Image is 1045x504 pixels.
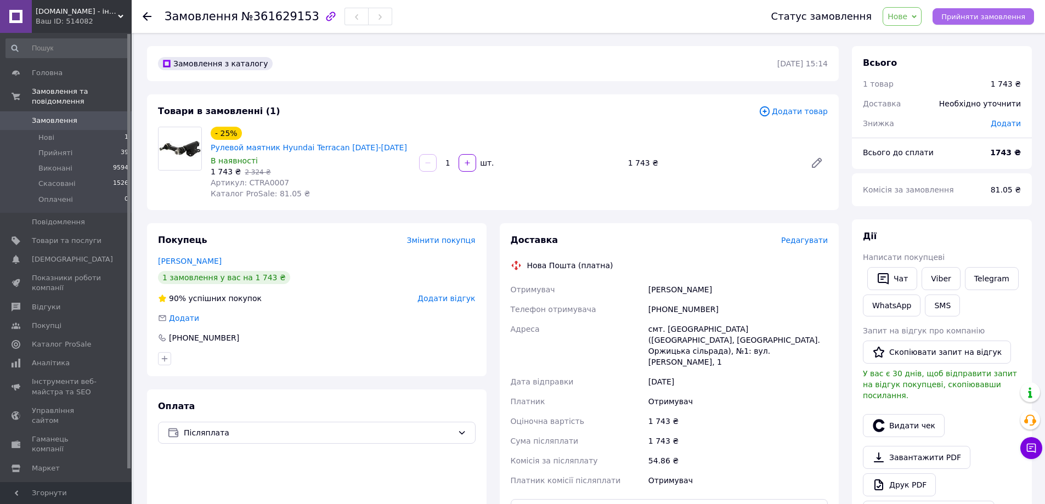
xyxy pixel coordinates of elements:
[169,314,199,322] span: Додати
[38,163,72,173] span: Виконані
[211,189,310,198] span: Каталог ProSale: 81.05 ₴
[38,195,73,205] span: Оплачені
[863,99,901,108] span: Доставка
[32,358,70,368] span: Аналітика
[168,332,240,343] div: [PHONE_NUMBER]
[863,80,894,88] span: 1 товар
[511,476,621,485] span: Платник комісії післяплати
[646,372,830,392] div: [DATE]
[511,397,545,406] span: Платник
[211,167,241,176] span: 1 743 ₴
[169,294,186,303] span: 90%
[511,235,558,245] span: Доставка
[524,260,616,271] div: Нова Пошта (платна)
[32,116,77,126] span: Замовлення
[36,16,132,26] div: Ваш ID: 514082
[511,325,540,333] span: Адреса
[125,133,128,143] span: 1
[511,377,574,386] span: Дата відправки
[407,236,476,245] span: Змінити покупця
[165,10,238,23] span: Замовлення
[781,236,828,245] span: Редагувати
[36,7,118,16] span: DIESEL.CK.UA - інтернет-магазин запчастин
[211,127,242,140] div: - 25%
[863,341,1011,364] button: Скопіювати запит на відгук
[158,293,262,304] div: успішних покупок
[38,148,72,158] span: Прийняті
[863,473,936,496] a: Друк PDF
[158,401,195,411] span: Оплата
[158,257,222,265] a: [PERSON_NAME]
[32,321,61,331] span: Покупці
[646,451,830,471] div: 54.86 ₴
[646,319,830,372] div: смт. [GEOGRAPHIC_DATA] ([GEOGRAPHIC_DATA], [GEOGRAPHIC_DATA]. Оржицька сільрада), №1: вул. [PERSO...
[646,411,830,431] div: 1 743 ₴
[211,156,258,165] span: В наявності
[241,10,319,23] span: №361629153
[965,267,1019,290] a: Telegram
[32,254,113,264] span: [DEMOGRAPHIC_DATA]
[941,13,1025,21] span: Прийняти замовлення
[158,106,280,116] span: Товари в замовленні (1)
[646,280,830,299] div: [PERSON_NAME]
[125,195,128,205] span: 0
[32,273,101,293] span: Показники роботи компанії
[32,68,63,78] span: Головна
[121,148,128,158] span: 39
[863,369,1017,400] span: У вас є 30 днів, щоб відправити запит на відгук покупцеві, скопіювавши посилання.
[990,148,1021,157] b: 1743 ₴
[646,392,830,411] div: Отримувач
[806,152,828,174] a: Редагувати
[158,271,290,284] div: 1 замовлення у вас на 1 743 ₴
[863,58,897,68] span: Всього
[863,231,877,241] span: Дії
[863,185,954,194] span: Комісія за замовлення
[511,456,598,465] span: Комісія за післяплату
[38,133,54,143] span: Нові
[888,12,907,21] span: Нове
[646,431,830,451] div: 1 743 ₴
[759,105,828,117] span: Додати товар
[991,185,1021,194] span: 81.05 ₴
[624,155,801,171] div: 1 743 ₴
[863,295,920,316] a: WhatsApp
[477,157,495,168] div: шт.
[32,377,101,397] span: Інструменти веб-майстра та SEO
[32,217,85,227] span: Повідомлення
[32,302,60,312] span: Відгуки
[32,463,60,473] span: Маркет
[511,285,555,294] span: Отримувач
[922,267,960,290] a: Viber
[511,417,584,426] span: Оціночна вартість
[863,119,894,128] span: Знижка
[32,406,101,426] span: Управління сайтом
[863,253,945,262] span: Написати покупцеві
[184,427,453,439] span: Післяплата
[991,78,1021,89] div: 1 743 ₴
[777,59,828,68] time: [DATE] 15:14
[646,471,830,490] div: Отримувач
[158,235,207,245] span: Покупець
[863,446,970,469] a: Завантажити PDF
[863,414,945,437] button: Видати чек
[32,434,101,454] span: Гаманець компанії
[933,92,1027,116] div: Необхідно уточнити
[771,11,872,22] div: Статус замовлення
[159,127,201,170] img: Рулевой маятник Hyundai Terracan 2000-2006
[511,305,596,314] span: Телефон отримувача
[32,236,101,246] span: Товари та послуги
[933,8,1034,25] button: Прийняти замовлення
[991,119,1021,128] span: Додати
[143,11,151,22] div: Повернутися назад
[867,267,917,290] button: Чат
[863,148,934,157] span: Всього до сплати
[245,168,270,176] span: 2 324 ₴
[158,57,273,70] div: Замовлення з каталогу
[5,38,129,58] input: Пошук
[38,179,76,189] span: Скасовані
[113,179,128,189] span: 1526
[646,299,830,319] div: [PHONE_NUMBER]
[211,178,289,187] span: Артикул: CTRA0007
[925,295,960,316] button: SMS
[113,163,128,173] span: 9594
